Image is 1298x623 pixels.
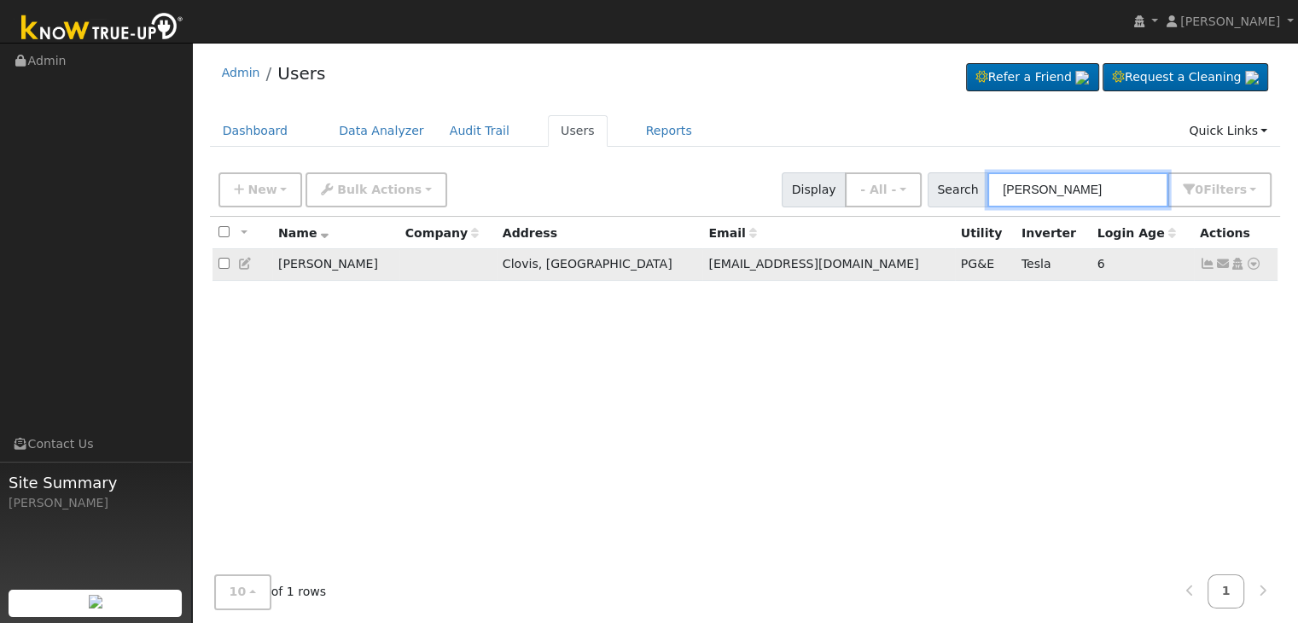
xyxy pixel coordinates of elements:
span: Tesla [1022,257,1051,271]
a: Show Graph [1200,257,1215,271]
span: Display [782,172,846,207]
button: - All - [845,172,922,207]
span: Site Summary [9,471,183,494]
a: Data Analyzer [326,115,437,147]
img: retrieve [1245,71,1259,84]
button: 0Filters [1167,172,1272,207]
span: of 1 rows [214,575,327,610]
a: Refer a Friend [966,63,1099,92]
span: Email [708,226,756,240]
a: nashwanobad@gmail.com [1215,255,1231,273]
a: Edit User [238,257,253,271]
a: Reports [633,115,705,147]
a: Audit Trail [437,115,522,147]
button: 10 [214,575,271,610]
span: Bulk Actions [337,183,422,196]
span: [PERSON_NAME] [1180,15,1280,28]
div: Address [503,224,697,242]
button: New [218,172,303,207]
span: Company name [405,226,479,240]
span: s [1239,183,1246,196]
span: 08/22/2025 10:49:04 AM [1097,257,1105,271]
button: Bulk Actions [306,172,446,207]
div: Inverter [1022,224,1086,242]
td: [PERSON_NAME] [272,249,399,281]
span: Name [278,226,329,240]
span: Days since last login [1097,226,1176,240]
img: retrieve [89,595,102,608]
a: Admin [222,66,260,79]
input: Search [987,172,1168,207]
div: Actions [1200,224,1272,242]
span: Search [928,172,988,207]
a: Request a Cleaning [1103,63,1268,92]
span: [EMAIL_ADDRESS][DOMAIN_NAME] [708,257,918,271]
span: 10 [230,585,247,599]
span: PG&E [961,257,994,271]
img: Know True-Up [13,9,192,48]
a: Users [548,115,608,147]
div: [PERSON_NAME] [9,494,183,512]
span: Filter [1203,183,1247,196]
a: Quick Links [1176,115,1280,147]
a: Login As [1230,257,1245,271]
img: retrieve [1075,71,1089,84]
span: New [247,183,276,196]
a: Other actions [1246,255,1261,273]
a: Users [277,63,325,84]
a: 1 [1208,575,1245,608]
div: Utility [961,224,1010,242]
td: Clovis, [GEOGRAPHIC_DATA] [497,249,703,281]
a: Dashboard [210,115,301,147]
